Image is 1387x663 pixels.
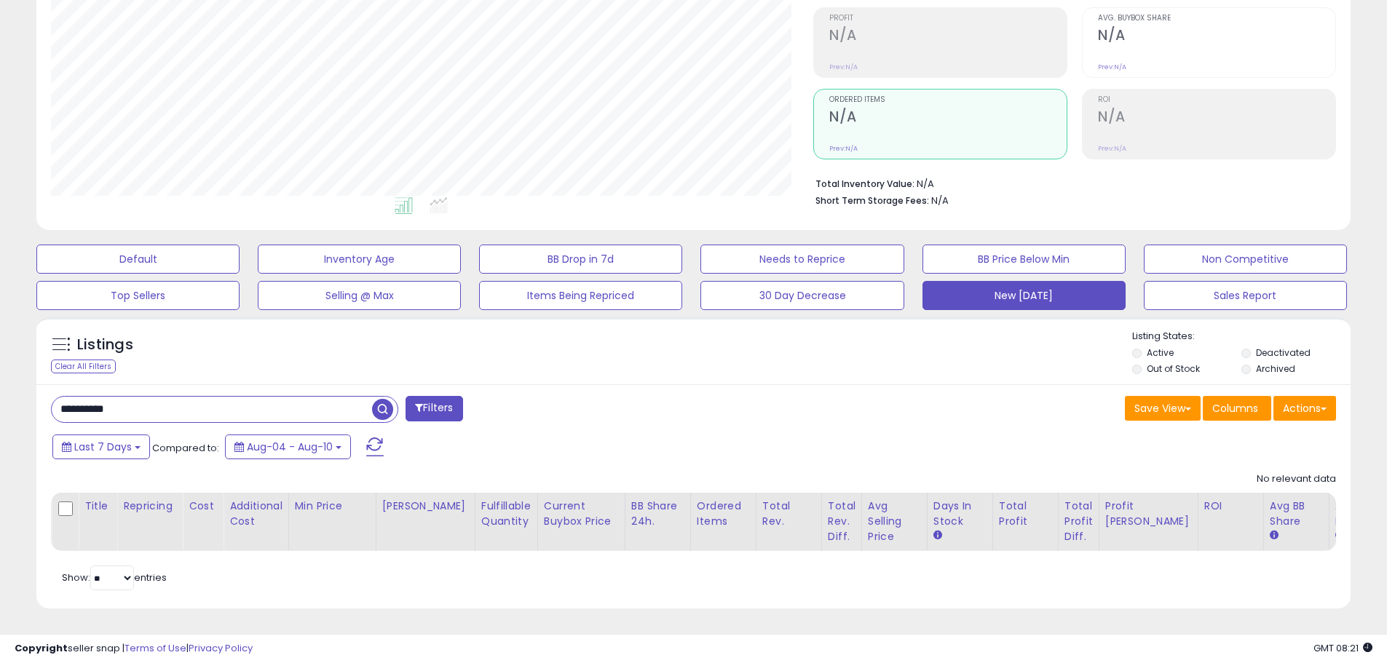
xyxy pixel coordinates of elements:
a: Privacy Policy [189,641,253,655]
div: Additional Cost [229,499,282,529]
div: Avg BB Share [1270,499,1323,529]
div: [PERSON_NAME] [382,499,469,514]
button: 30 Day Decrease [700,281,904,310]
div: Avg Selling Price [868,499,921,544]
span: Profit [829,15,1067,23]
b: Total Inventory Value: [815,178,914,190]
small: Prev: N/A [829,144,858,153]
button: Sales Report [1144,281,1347,310]
button: Selling @ Max [258,281,461,310]
span: Aug-04 - Aug-10 [247,440,333,454]
button: Default [36,245,240,274]
button: Inventory Age [258,245,461,274]
button: Needs to Reprice [700,245,904,274]
p: Listing States: [1132,330,1351,344]
small: Prev: N/A [1098,63,1126,71]
button: Last 7 Days [52,434,150,459]
button: BB Price Below Min [922,245,1126,274]
label: Out of Stock [1147,362,1200,375]
small: Avg BB Share. [1270,529,1279,542]
span: 2025-08-18 08:21 GMT [1313,641,1372,655]
button: Items Being Repriced [479,281,682,310]
button: Actions [1273,396,1336,421]
span: N/A [931,194,949,207]
span: Compared to: [152,441,219,455]
li: N/A [815,174,1325,191]
label: Deactivated [1256,346,1311,359]
div: Repricing [123,499,176,514]
button: Filters [406,396,462,421]
button: Non Competitive [1144,245,1347,274]
div: BB Share 24h. [631,499,684,529]
div: Total Rev. Diff. [828,499,855,544]
div: Total Profit [999,499,1052,529]
div: Profit [PERSON_NAME] [1105,499,1192,529]
h2: N/A [829,108,1067,128]
span: Ordered Items [829,96,1067,104]
div: Total Rev. [762,499,815,529]
button: Top Sellers [36,281,240,310]
strong: Copyright [15,641,68,655]
a: Terms of Use [125,641,186,655]
div: Min Price [295,499,370,514]
span: Show: entries [62,571,167,584]
small: Days In Stock. [933,529,942,542]
div: Title [84,499,111,514]
div: Clear All Filters [51,360,116,373]
button: Columns [1203,396,1271,421]
div: seller snap | | [15,642,253,656]
span: ROI [1098,96,1335,104]
h5: Listings [77,335,133,355]
div: Fulfillable Quantity [481,499,532,529]
b: Short Term Storage Fees: [815,194,929,207]
h2: N/A [1098,108,1335,128]
h2: N/A [829,27,1067,47]
h2: N/A [1098,27,1335,47]
span: Avg. Buybox Share [1098,15,1335,23]
button: BB Drop in 7d [479,245,682,274]
button: Aug-04 - Aug-10 [225,434,351,459]
div: Ordered Items [697,499,750,529]
small: Prev: N/A [829,63,858,71]
span: Last 7 Days [74,440,132,454]
button: New [DATE] [922,281,1126,310]
div: Cost [189,499,217,514]
div: ROI [1204,499,1257,514]
span: Columns [1212,401,1258,416]
div: Days In Stock [933,499,987,529]
small: Prev: N/A [1098,144,1126,153]
small: Avg Win Price. [1335,529,1344,542]
div: Current Buybox Price [544,499,619,529]
div: No relevant data [1257,472,1336,486]
button: Save View [1125,396,1201,421]
label: Archived [1256,362,1295,375]
label: Active [1147,346,1174,359]
div: Total Profit Diff. [1064,499,1093,544]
